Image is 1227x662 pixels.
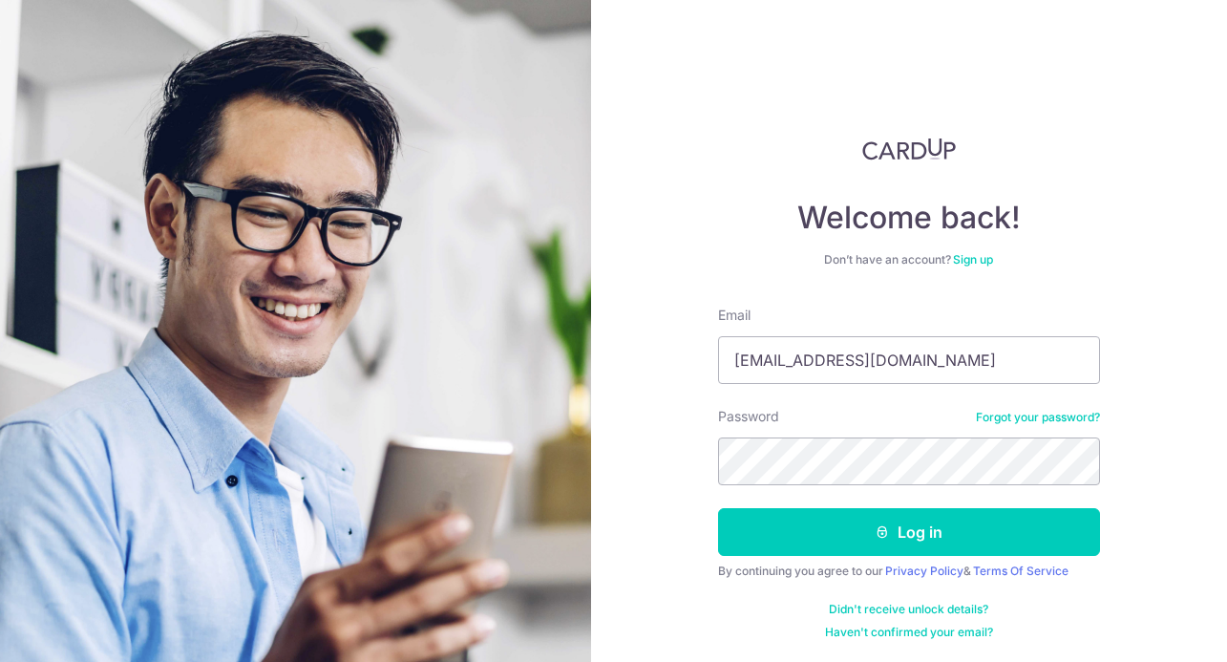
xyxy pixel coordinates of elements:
label: Email [718,306,751,325]
label: Password [718,407,779,426]
div: Don’t have an account? [718,252,1100,267]
a: Didn't receive unlock details? [829,602,988,617]
input: Enter your Email [718,336,1100,384]
a: Haven't confirmed your email? [825,625,993,640]
a: Sign up [953,252,993,267]
img: CardUp Logo [862,138,956,160]
div: By continuing you agree to our & [718,564,1100,579]
a: Terms Of Service [973,564,1068,578]
a: Forgot your password? [976,410,1100,425]
button: Log in [718,508,1100,556]
a: Privacy Policy [885,564,963,578]
h4: Welcome back! [718,199,1100,237]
